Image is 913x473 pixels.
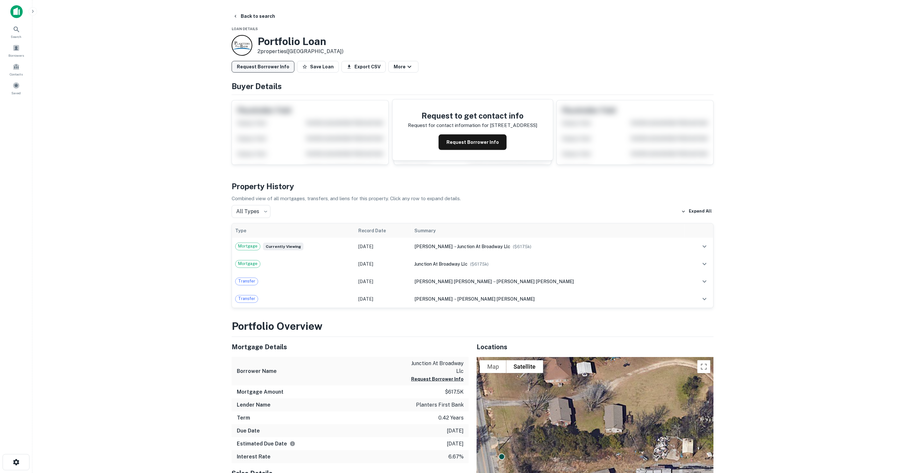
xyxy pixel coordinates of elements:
span: [PERSON_NAME] [PERSON_NAME] [457,296,535,302]
button: Toggle fullscreen view [698,360,711,373]
span: [PERSON_NAME] [415,296,453,302]
p: 0.42 years [438,414,464,422]
button: Show satellite imagery [506,360,543,373]
p: Request for contact information for [408,121,489,129]
h5: Locations [477,342,714,352]
button: expand row [699,241,710,252]
div: All Types [232,205,271,218]
button: Save Loan [297,61,339,73]
h6: Mortgage Amount [237,388,283,396]
button: expand row [699,259,710,270]
button: More [388,61,419,73]
span: Borrowers [8,53,24,58]
span: Search [11,34,22,39]
button: Export CSV [341,61,386,73]
p: junction at broadway llc [405,360,464,375]
h3: Portfolio Loan [258,35,343,48]
img: capitalize-icon.png [10,5,23,18]
h5: Mortgage Details [232,342,469,352]
p: $617.5k [445,388,464,396]
h6: Term [237,414,250,422]
span: junction at broadway llc [457,244,511,249]
button: Expand All [680,207,714,216]
td: [DATE] [355,290,411,308]
h6: Due Date [237,427,260,435]
div: → [415,295,681,303]
th: Type [232,224,355,238]
span: junction at broadway llc [415,261,468,267]
h6: Borrower Name [237,367,277,375]
iframe: Chat Widget [881,421,913,452]
td: [DATE] [355,255,411,273]
button: Request Borrower Info [411,375,464,383]
span: Transfer [236,295,258,302]
button: Request Borrower Info [439,134,507,150]
span: ($ 617.5k ) [470,262,489,267]
a: Search [2,23,30,40]
p: planters first bank [416,401,464,409]
p: [DATE] [447,440,464,448]
td: [DATE] [355,238,411,255]
span: [PERSON_NAME] [PERSON_NAME] [497,279,574,284]
span: Saved [12,90,21,96]
a: Contacts [2,61,30,78]
h6: Estimated Due Date [237,440,295,448]
th: Summary [411,224,685,238]
button: expand row [699,294,710,305]
h6: Interest Rate [237,453,271,461]
h4: Request to get contact info [408,110,537,121]
button: expand row [699,276,710,287]
span: ($ 617.5k ) [513,244,532,249]
p: [DATE] [447,427,464,435]
span: Loan Details [232,27,258,31]
span: Contacts [10,72,23,77]
span: Currently viewing [263,243,304,250]
div: → [415,243,681,250]
span: [PERSON_NAME] [415,244,453,249]
a: Borrowers [2,42,30,59]
p: [STREET_ADDRESS] [490,121,537,129]
h4: Buyer Details [232,80,714,92]
button: Request Borrower Info [232,61,295,73]
svg: Estimate is based on a standard schedule for this type of loan. [290,441,295,447]
td: [DATE] [355,273,411,290]
p: Combined view of all mortgages, transfers, and liens for this property. Click any row to expand d... [232,195,714,202]
button: Show street map [480,360,506,373]
h3: Portfolio Overview [232,318,714,334]
p: 6.67% [448,453,464,461]
div: → [415,278,681,285]
h4: Property History [232,180,714,192]
span: [PERSON_NAME] [PERSON_NAME] [415,279,492,284]
a: Saved [2,79,30,97]
th: Record Date [355,224,411,238]
p: 2 properties ([GEOGRAPHIC_DATA]) [258,48,343,55]
span: Transfer [236,278,258,284]
button: Back to search [230,10,278,22]
span: Mortgage [236,260,260,267]
h6: Lender Name [237,401,271,409]
span: Mortgage [236,243,260,249]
